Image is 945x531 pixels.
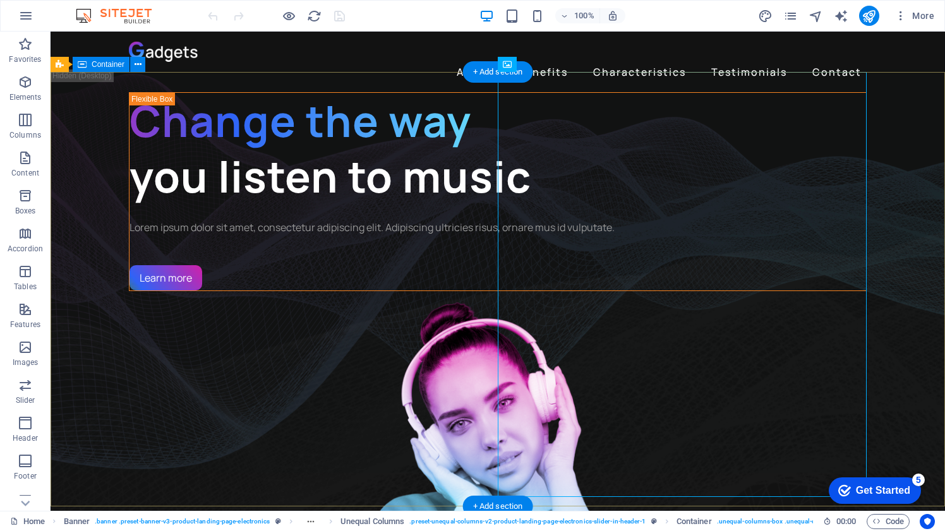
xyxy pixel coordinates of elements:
span: Code [872,514,904,529]
span: Click to select. Double-click to edit [340,514,404,529]
span: 00 00 [836,514,856,529]
a: Click to cancel selection. Double-click to open Pages [10,514,45,529]
button: navigator [809,8,824,23]
p: Slider [16,395,35,405]
p: Footer [14,471,37,481]
span: Click to select. Double-click to edit [64,514,90,529]
i: This element is a customizable preset [275,518,281,525]
span: : [845,516,847,526]
button: reload [306,8,322,23]
p: Boxes [15,206,36,216]
i: This element is a customizable preset [651,518,657,525]
div: Get Started 5 items remaining, 0% complete [10,6,102,33]
button: text_generator [834,8,849,23]
p: Elements [9,92,42,102]
i: Design (Ctrl+Alt+Y) [758,9,773,23]
div: Get Started [37,14,92,25]
button: Click here to leave preview mode and continue editing [281,8,296,23]
span: . banner .preset-banner-v3-product-landing-page-electronics [95,514,270,529]
p: Header [13,433,38,443]
span: More [894,9,934,22]
button: Code [867,514,910,529]
p: Columns [9,130,41,140]
div: + Add section [463,61,533,83]
span: . unequal-columns-box .unequal-columns-box-shrink [717,514,871,529]
span: . preset-unequal-columns-v2-product-landing-page-electronics-slider-in-header-1 [409,514,646,529]
h6: Session time [823,514,857,529]
p: Features [10,319,40,330]
div: 5 [93,3,106,15]
p: Tables [14,282,37,292]
button: pages [783,8,798,23]
span: Click to select. Double-click to edit [677,514,712,529]
i: AI Writer [834,9,848,23]
span: Container [92,61,124,68]
i: Navigator [809,9,823,23]
nav: breadcrumb [64,514,914,529]
p: Content [11,168,39,178]
img: Editor Logo [73,8,167,23]
h6: 100% [574,8,594,23]
button: Usercentrics [920,514,935,529]
div: + Add section [463,496,533,517]
p: Favorites [9,54,41,64]
i: Pages (Ctrl+Alt+S) [783,9,798,23]
p: Images [13,357,39,367]
button: More [889,6,939,26]
p: Accordion [8,244,43,254]
button: design [758,8,773,23]
button: publish [859,6,879,26]
button: 100% [555,8,600,23]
